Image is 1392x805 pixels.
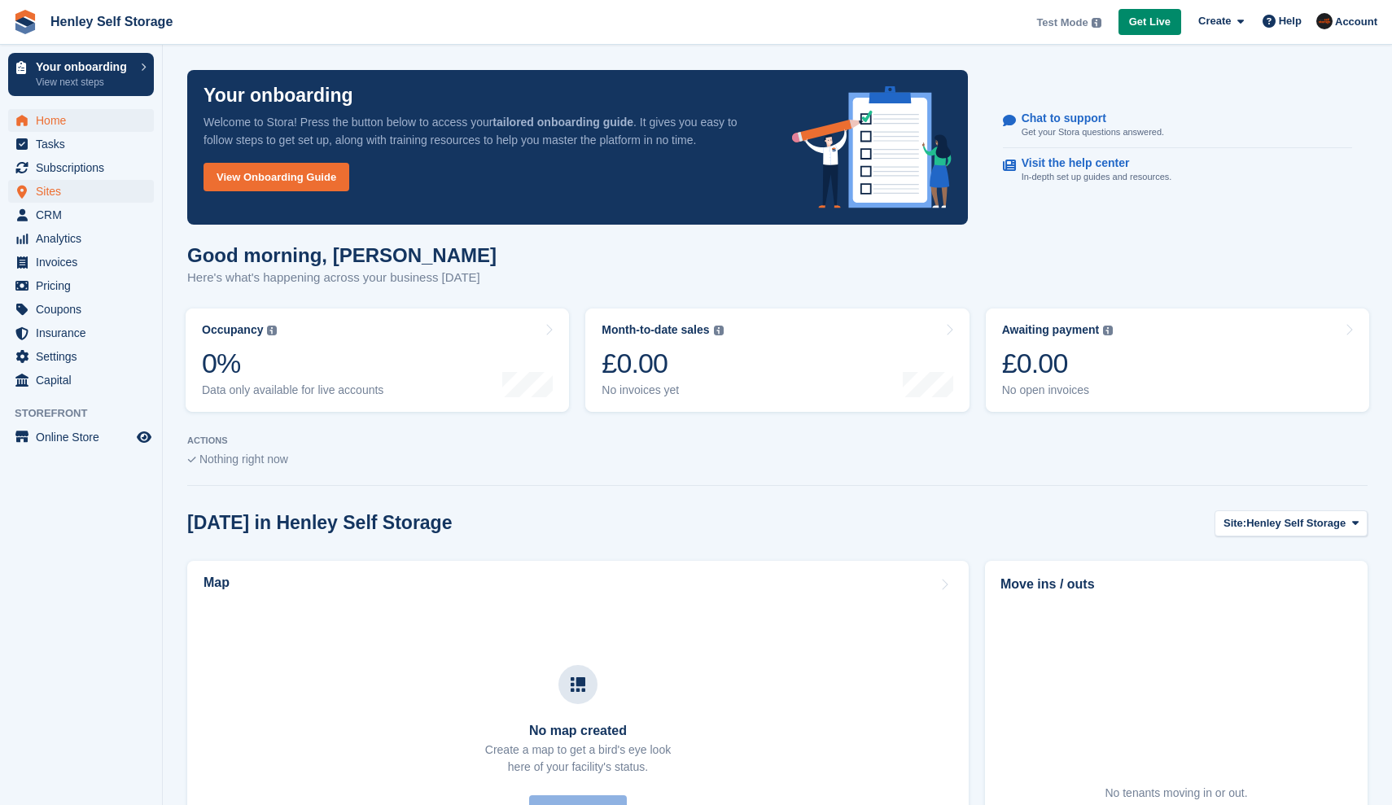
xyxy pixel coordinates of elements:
[8,274,154,297] a: menu
[1223,515,1246,532] span: Site:
[1105,785,1247,802] div: No tenants moving in or out.
[492,116,633,129] strong: tailored onboarding guide
[8,345,154,368] a: menu
[1316,13,1333,29] img: Darren West
[44,8,179,35] a: Henley Self Storage
[1092,18,1101,28] img: icon-info-grey-7440780725fd019a000dd9b08b2336e03edf1995a4989e88bcd33f0948082b44.svg
[8,53,154,96] a: Your onboarding View next steps
[602,347,723,380] div: £0.00
[15,405,162,422] span: Storefront
[8,426,154,448] a: menu
[36,203,134,226] span: CRM
[714,326,724,335] img: icon-info-grey-7440780725fd019a000dd9b08b2336e03edf1995a4989e88bcd33f0948082b44.svg
[1022,170,1172,184] p: In-depth set up guides and resources.
[1002,347,1114,380] div: £0.00
[8,227,154,250] a: menu
[986,308,1369,412] a: Awaiting payment £0.00 No open invoices
[1022,156,1159,170] p: Visit the help center
[199,453,288,466] span: Nothing right now
[36,109,134,132] span: Home
[202,383,383,397] div: Data only available for live accounts
[8,156,154,179] a: menu
[8,180,154,203] a: menu
[187,457,196,463] img: blank_slate_check_icon-ba018cac091ee9be17c0a81a6c232d5eb81de652e7a59be601be346b1b6ddf79.svg
[1198,13,1231,29] span: Create
[8,298,154,321] a: menu
[602,323,709,337] div: Month-to-date sales
[13,10,37,34] img: stora-icon-8386f47178a22dfd0bd8f6a31ec36ba5ce8667c1dd55bd0f319d3a0aa187defe.svg
[204,113,766,149] p: Welcome to Stora! Press the button below to access your . It gives you easy to follow steps to ge...
[187,435,1368,446] p: ACTIONS
[1335,14,1377,30] span: Account
[36,426,134,448] span: Online Store
[1000,575,1352,594] h2: Move ins / outs
[187,512,452,534] h2: [DATE] in Henley Self Storage
[1103,326,1113,335] img: icon-info-grey-7440780725fd019a000dd9b08b2336e03edf1995a4989e88bcd33f0948082b44.svg
[8,369,154,392] a: menu
[8,322,154,344] a: menu
[204,86,353,105] p: Your onboarding
[36,251,134,273] span: Invoices
[36,61,133,72] p: Your onboarding
[267,326,277,335] img: icon-info-grey-7440780725fd019a000dd9b08b2336e03edf1995a4989e88bcd33f0948082b44.svg
[1022,125,1164,139] p: Get your Stora questions answered.
[8,109,154,132] a: menu
[1002,383,1114,397] div: No open invoices
[1003,103,1352,148] a: Chat to support Get your Stora questions answered.
[202,347,383,380] div: 0%
[8,203,154,226] a: menu
[36,274,134,297] span: Pricing
[1215,510,1368,537] button: Site: Henley Self Storage
[8,133,154,155] a: menu
[485,742,671,776] p: Create a map to get a bird's eye look here of your facility's status.
[485,724,671,738] h3: No map created
[792,86,952,208] img: onboarding-info-6c161a55d2c0e0a8cae90662b2fe09162a5109e8cc188191df67fb4f79e88e88.svg
[1002,323,1100,337] div: Awaiting payment
[36,133,134,155] span: Tasks
[36,298,134,321] span: Coupons
[187,244,497,266] h1: Good morning, [PERSON_NAME]
[571,677,585,692] img: map-icn-33ee37083ee616e46c38cad1a60f524a97daa1e2b2c8c0bc3eb3415660979fc1.svg
[36,227,134,250] span: Analytics
[1129,14,1171,30] span: Get Live
[1003,148,1352,192] a: Visit the help center In-depth set up guides and resources.
[202,323,263,337] div: Occupancy
[186,308,569,412] a: Occupancy 0% Data only available for live accounts
[36,369,134,392] span: Capital
[187,269,497,287] p: Here's what's happening across your business [DATE]
[36,75,133,90] p: View next steps
[8,251,154,273] a: menu
[36,345,134,368] span: Settings
[134,427,154,447] a: Preview store
[1118,9,1181,36] a: Get Live
[1036,15,1088,31] span: Test Mode
[602,383,723,397] div: No invoices yet
[1022,112,1151,125] p: Chat to support
[204,575,230,590] h2: Map
[1246,515,1346,532] span: Henley Self Storage
[204,163,349,191] a: View Onboarding Guide
[36,180,134,203] span: Sites
[585,308,969,412] a: Month-to-date sales £0.00 No invoices yet
[36,156,134,179] span: Subscriptions
[1279,13,1302,29] span: Help
[36,322,134,344] span: Insurance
